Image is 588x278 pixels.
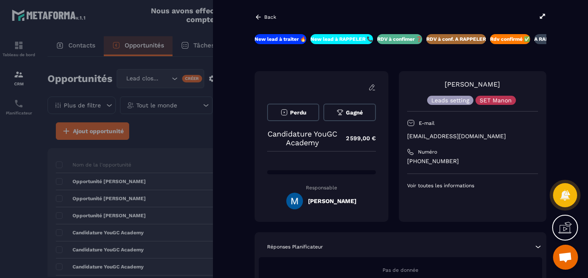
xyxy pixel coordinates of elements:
[407,157,538,165] p: [PHONE_NUMBER]
[383,267,418,273] span: Pas de donnée
[255,36,306,42] p: New lead à traiter 🔥
[419,120,435,127] p: E-mail
[426,36,486,42] p: RDV à conf. A RAPPELER
[290,109,306,116] span: Perdu
[267,104,319,121] button: Perdu
[418,149,437,155] p: Numéro
[553,245,578,270] div: Ouvrir le chat
[490,36,530,42] p: Rdv confirmé ✅
[346,109,363,116] span: Gagné
[407,132,538,140] p: [EMAIL_ADDRESS][DOMAIN_NAME]
[267,185,376,191] p: Responsable
[338,130,376,146] p: 2 599,00 €
[431,97,469,103] p: Leads setting
[310,36,373,42] p: New lead à RAPPELER 📞
[445,80,500,88] a: [PERSON_NAME]
[407,182,538,189] p: Voir toutes les informations
[267,129,338,147] p: Candidature YouGC Academy
[377,36,422,42] p: RDV à confimer ❓
[480,97,512,103] p: SET Manon
[308,198,356,204] h5: [PERSON_NAME]
[267,243,323,250] p: Réponses Planificateur
[323,104,375,121] button: Gagné
[264,14,276,20] p: Back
